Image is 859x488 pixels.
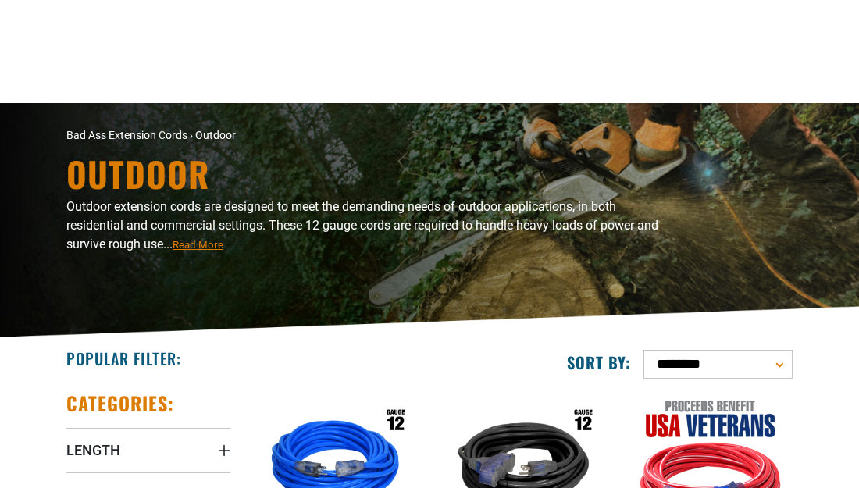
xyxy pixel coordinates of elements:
[66,428,230,472] summary: Length
[66,157,668,191] h1: Outdoor
[66,199,658,251] span: Outdoor extension cords are designed to meet the demanding needs of outdoor applications, in both...
[190,129,193,141] span: ›
[66,391,174,415] h2: Categories:
[66,129,187,141] a: Bad Ass Extension Cords
[195,129,236,141] span: Outdoor
[66,348,181,369] h2: Popular Filter:
[567,352,631,372] label: Sort by:
[66,127,543,144] nav: breadcrumbs
[173,239,223,251] span: Read More
[66,441,120,459] span: Length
